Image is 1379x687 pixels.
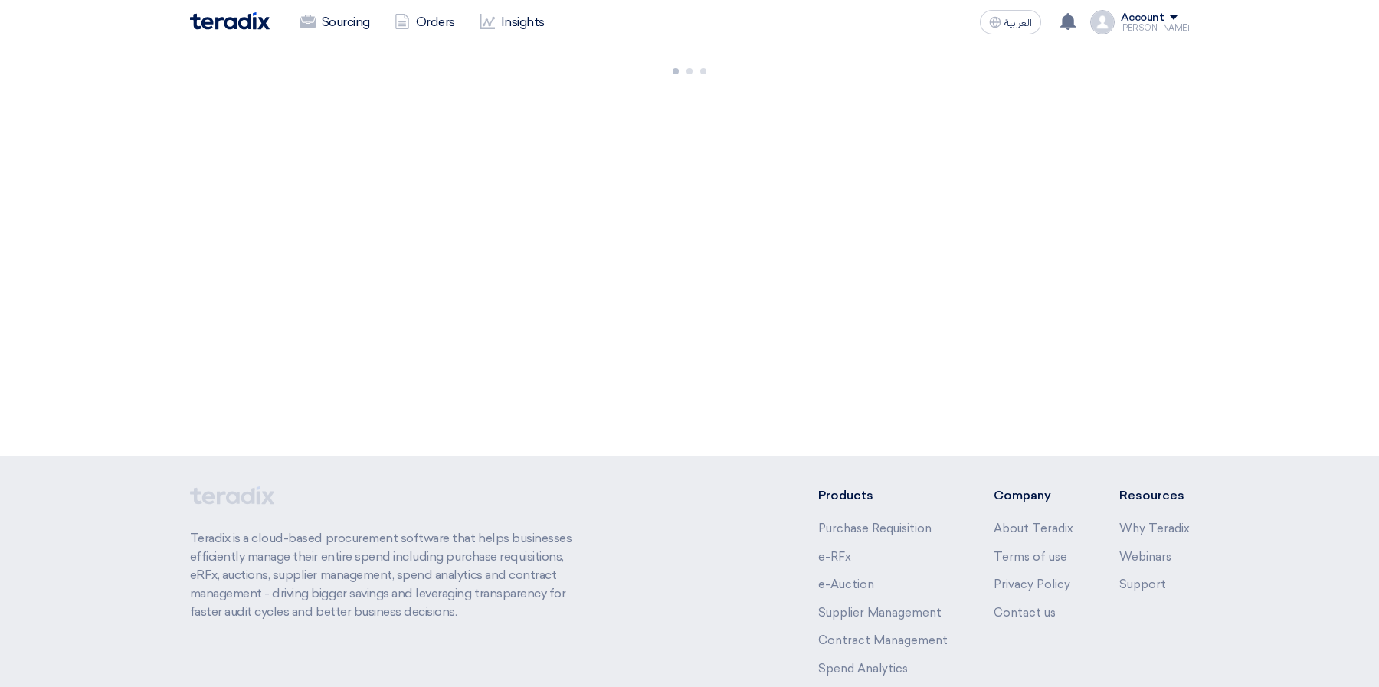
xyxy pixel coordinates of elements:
[994,577,1070,591] a: Privacy Policy
[288,5,382,39] a: Sourcing
[1090,10,1115,34] img: profile_test.png
[994,486,1073,505] li: Company
[994,522,1073,535] a: About Teradix
[818,550,851,564] a: e-RFx
[1121,11,1164,25] div: Account
[818,662,908,676] a: Spend Analytics
[818,606,942,620] a: Supplier Management
[467,5,557,39] a: Insights
[1119,577,1166,591] a: Support
[818,486,948,505] li: Products
[1119,522,1190,535] a: Why Teradix
[994,550,1067,564] a: Terms of use
[190,529,590,621] p: Teradix is a cloud-based procurement software that helps businesses efficiently manage their enti...
[382,5,467,39] a: Orders
[1004,18,1032,28] span: العربية
[980,10,1041,34] button: العربية
[994,606,1056,620] a: Contact us
[818,577,874,591] a: e-Auction
[818,522,932,535] a: Purchase Requisition
[1119,550,1171,564] a: Webinars
[818,633,948,647] a: Contract Management
[190,12,270,30] img: Teradix logo
[1121,24,1190,32] div: [PERSON_NAME]
[1119,486,1190,505] li: Resources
